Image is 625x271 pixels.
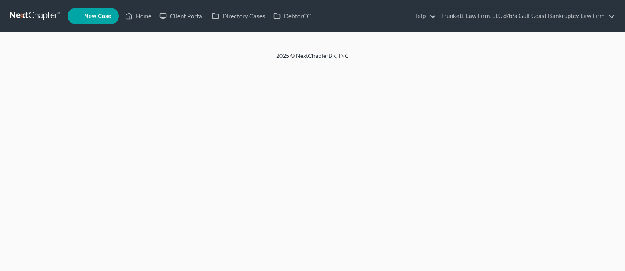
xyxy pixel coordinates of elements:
a: Home [121,9,155,23]
a: DebtorCC [269,9,315,23]
a: Directory Cases [208,9,269,23]
a: Trunkett Law Firm, LLC d/b/a Gulf Coast Bankruptcy Law Firm [437,9,615,23]
div: 2025 © NextChapterBK, INC [83,52,542,66]
new-legal-case-button: New Case [68,8,119,24]
a: Help [409,9,436,23]
a: Client Portal [155,9,208,23]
